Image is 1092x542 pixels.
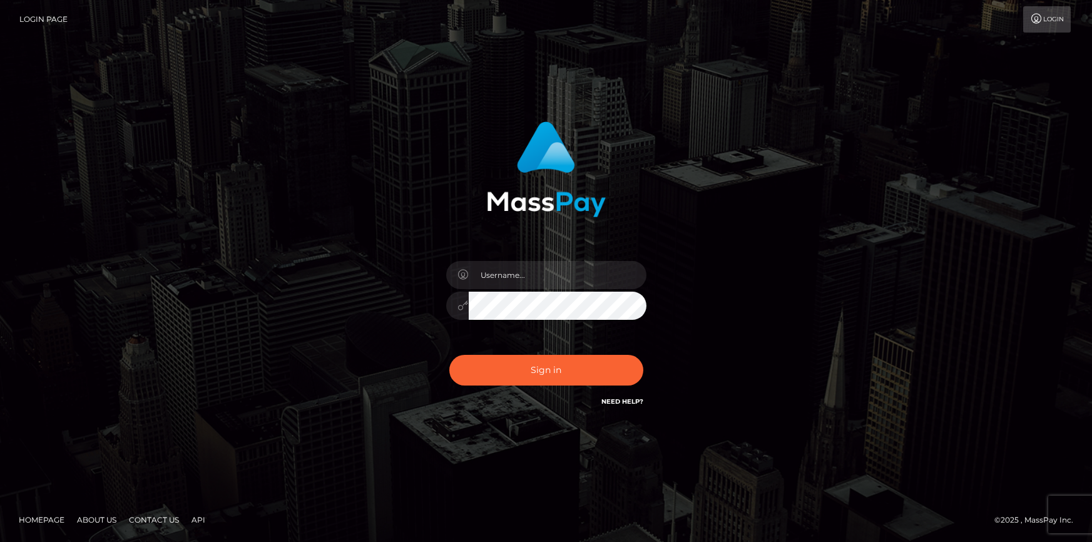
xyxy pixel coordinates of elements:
input: Username... [469,261,646,289]
button: Sign in [449,355,643,386]
a: About Us [72,510,121,529]
a: Homepage [14,510,69,529]
a: Contact Us [124,510,184,529]
img: MassPay Login [487,121,606,217]
a: Login [1023,6,1071,33]
a: Login Page [19,6,68,33]
div: © 2025 , MassPay Inc. [994,513,1083,527]
a: Need Help? [601,397,643,406]
a: API [186,510,210,529]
